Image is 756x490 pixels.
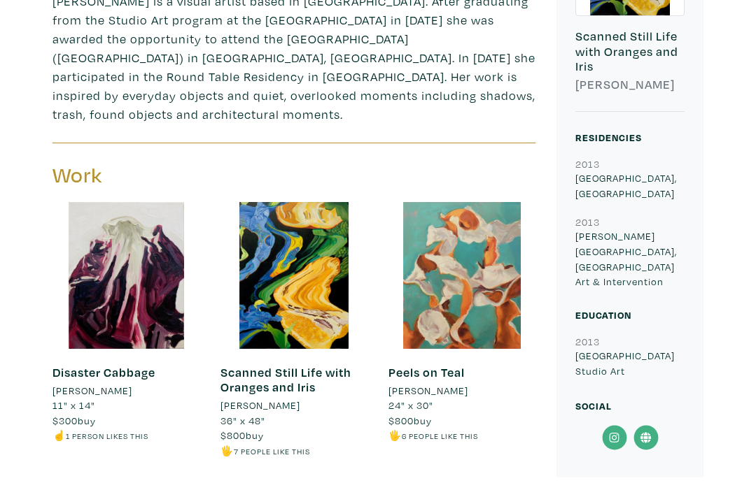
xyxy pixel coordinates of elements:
[220,443,367,459] li: 🖐️
[575,215,600,229] small: 2013
[52,414,78,427] span: $300
[575,157,600,171] small: 2013
[575,348,685,378] p: [GEOGRAPHIC_DATA] Studio Art
[220,398,300,413] li: [PERSON_NAME]
[66,431,148,441] small: 1 person likes this
[52,414,96,427] span: buy
[52,383,199,398] a: [PERSON_NAME]
[388,383,535,398] a: [PERSON_NAME]
[388,414,414,427] span: $800
[52,398,95,412] span: 11" x 14"
[52,428,199,443] li: ☝️
[575,29,685,74] h6: Scanned Still Life with Oranges and Iris
[52,364,155,380] a: Disaster Cabbage
[234,446,310,456] small: 7 people like this
[388,428,535,443] li: 🖐️
[575,335,600,348] small: 2013
[220,428,246,442] span: $800
[388,383,468,398] li: [PERSON_NAME]
[52,383,132,398] li: [PERSON_NAME]
[388,398,433,412] span: 24" x 30"
[575,229,685,289] p: [PERSON_NAME][GEOGRAPHIC_DATA], [GEOGRAPHIC_DATA] Art & Intervention
[575,77,685,92] h6: [PERSON_NAME]
[402,431,478,441] small: 6 people like this
[388,414,432,427] span: buy
[575,131,642,144] small: Residencies
[220,398,367,413] a: [PERSON_NAME]
[52,162,283,189] h3: Work
[220,414,265,427] span: 36" x 48"
[220,364,351,396] a: Scanned Still Life with Oranges and Iris
[220,428,264,442] span: buy
[388,364,465,380] a: Peels on Teal
[575,399,612,412] small: Social
[575,308,631,322] small: Education
[575,171,685,201] p: [GEOGRAPHIC_DATA], [GEOGRAPHIC_DATA]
